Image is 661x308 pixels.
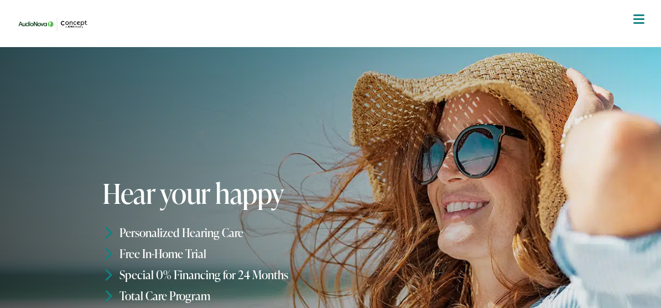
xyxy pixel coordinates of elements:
[22,44,648,79] a: What We Offer
[102,285,433,306] li: Total Care Program
[102,243,433,264] li: Free In-Home Trial
[102,222,433,243] li: Personalized Hearing Care
[102,178,433,208] h1: Hear your happy
[102,264,433,285] li: Special 0% Financing for 24 Months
